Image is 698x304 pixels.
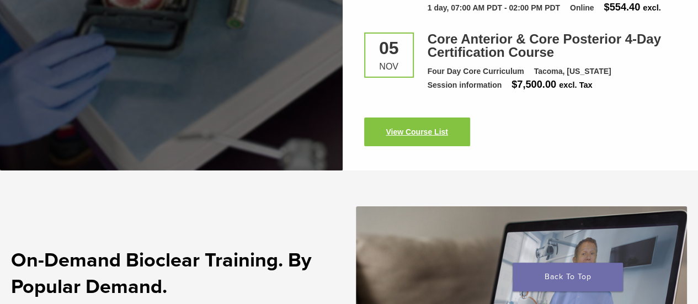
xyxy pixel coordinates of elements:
[374,39,404,57] div: 05
[643,3,660,12] span: excl.
[374,62,404,71] div: Nov
[428,31,661,60] a: Core Anterior & Core Posterior 4-Day Certification Course
[559,81,592,89] span: excl. Tax
[11,248,311,298] strong: On-Demand Bioclear Training. By Popular Demand.
[604,2,640,13] span: $554.40
[513,263,623,291] a: Back To Top
[428,2,560,14] div: 1 day, 07:00 AM PDT - 02:00 PM PDT
[428,79,502,91] div: Session information
[534,66,611,77] div: Tacoma, [US_STATE]
[364,118,470,146] a: View Course List
[511,79,556,90] span: $7,500.00
[428,66,524,77] div: Four Day Core Curriculum
[570,2,594,14] div: Online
